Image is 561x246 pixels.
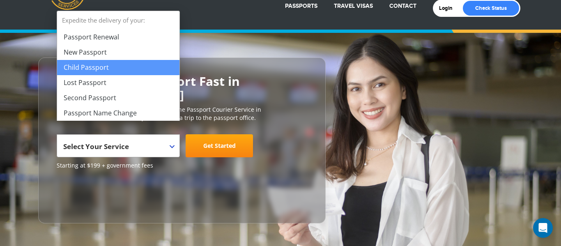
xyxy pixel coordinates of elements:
span: Select Your Service [63,138,171,161]
a: Login [439,5,458,11]
li: Child Passport [57,60,179,75]
p: [DOMAIN_NAME] is the #1 most trusted online Passport Courier Service in [GEOGRAPHIC_DATA]. We sav... [57,106,307,122]
li: Passport Name Change [57,106,179,121]
span: Select Your Service [63,142,129,151]
a: Check Status [463,1,519,16]
a: Contact [389,2,416,9]
a: Passports [285,2,317,9]
li: Expedite the delivery of your: [57,11,179,121]
iframe: Customer reviews powered by Trustpilot [57,174,118,215]
a: Get Started [186,134,253,157]
h2: Get Your U.S. Passport Fast in [GEOGRAPHIC_DATA] [57,74,307,101]
div: Open Intercom Messenger [533,218,553,238]
a: Travel Visas [334,2,373,9]
li: Second Passport [57,90,179,106]
li: Passport Renewal [57,30,179,45]
li: New Passport [57,45,179,60]
li: Lost Passport [57,75,179,90]
strong: Expedite the delivery of your: [57,11,179,30]
span: Starting at $199 + government fees [57,161,307,170]
span: Select Your Service [57,134,180,157]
